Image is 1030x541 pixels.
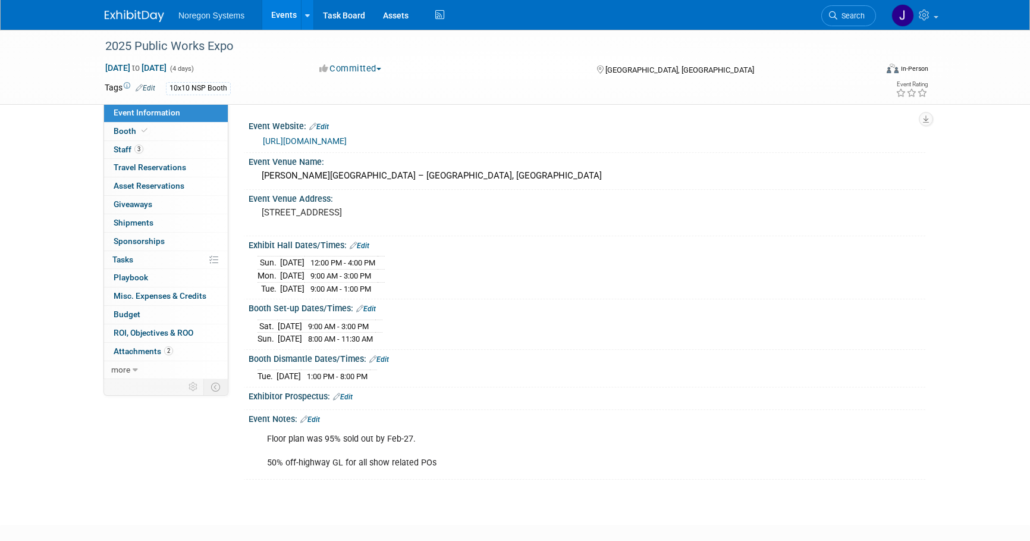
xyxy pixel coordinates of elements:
[114,346,173,356] span: Attachments
[104,306,228,324] a: Budget
[900,64,928,73] div: In-Person
[142,127,147,134] i: Booth reservation complete
[166,82,231,95] div: 10x10 NSP Booth
[308,334,373,343] span: 8:00 AM - 11:30 AM
[105,62,167,73] span: [DATE] [DATE]
[257,270,280,283] td: Mon.
[821,5,876,26] a: Search
[249,299,925,315] div: Booth Set-up Dates/Times:
[307,372,368,381] span: 1:00 PM - 8:00 PM
[104,343,228,361] a: Attachments2
[114,218,153,227] span: Shipments
[114,108,180,117] span: Event Information
[262,207,517,218] pre: [STREET_ADDRESS]
[104,269,228,287] a: Playbook
[178,11,244,20] span: Noregon Systems
[806,62,928,80] div: Event Format
[105,10,164,22] img: ExhibitDay
[356,305,376,313] a: Edit
[300,415,320,424] a: Edit
[249,190,925,205] div: Event Venue Address:
[257,320,278,333] td: Sat.
[114,199,152,209] span: Giveaways
[111,365,130,374] span: more
[308,322,369,331] span: 9:00 AM - 3:00 PM
[837,11,865,20] span: Search
[183,379,204,395] td: Personalize Event Tab Strip
[257,282,280,295] td: Tue.
[896,82,928,87] div: Event Rating
[104,177,228,195] a: Asset Reservations
[114,236,165,246] span: Sponsorships
[257,257,280,270] td: Sun.
[104,214,228,232] a: Shipments
[309,123,329,131] a: Edit
[333,393,353,401] a: Edit
[134,145,143,154] span: 3
[257,167,916,185] div: [PERSON_NAME][GEOGRAPHIC_DATA] – [GEOGRAPHIC_DATA], [GEOGRAPHIC_DATA]
[105,82,155,95] td: Tags
[104,104,228,122] a: Event Information
[249,117,925,133] div: Event Website:
[369,355,389,364] a: Edit
[114,145,143,154] span: Staff
[891,4,914,27] img: Johana Gil
[249,153,925,168] div: Event Venue Name:
[104,196,228,214] a: Giveaways
[104,141,228,159] a: Staff3
[310,284,371,293] span: 9:00 AM - 1:00 PM
[257,333,278,345] td: Sun.
[114,181,184,190] span: Asset Reservations
[104,159,228,177] a: Travel Reservations
[249,350,925,365] div: Booth Dismantle Dates/Times:
[249,236,925,252] div: Exhibit Hall Dates/Times:
[278,333,302,345] td: [DATE]
[104,251,228,269] a: Tasks
[114,291,206,301] span: Misc. Expenses & Credits
[310,271,371,280] span: 9:00 AM - 3:00 PM
[280,257,304,270] td: [DATE]
[605,65,754,74] span: [GEOGRAPHIC_DATA], [GEOGRAPHIC_DATA]
[249,387,925,403] div: Exhibitor Prospectus:
[277,370,301,383] td: [DATE]
[278,320,302,333] td: [DATE]
[259,427,795,475] div: Floor plan was 95% sold out by Feb-27. 50% off-highway GL for all show related POs
[104,361,228,379] a: more
[136,84,155,92] a: Edit
[310,258,375,267] span: 12:00 PM - 4:00 PM
[887,64,899,73] img: Format-Inperson.png
[280,270,304,283] td: [DATE]
[164,346,173,355] span: 2
[280,282,304,295] td: [DATE]
[114,328,193,337] span: ROI, Objectives & ROO
[114,126,150,136] span: Booth
[114,273,148,282] span: Playbook
[104,233,228,251] a: Sponsorships
[104,287,228,305] a: Misc. Expenses & Credits
[249,410,925,426] div: Event Notes:
[257,370,277,383] td: Tue.
[204,379,228,395] td: Toggle Event Tabs
[101,36,858,57] div: 2025 Public Works Expo
[104,123,228,140] a: Booth
[112,255,133,264] span: Tasks
[263,136,347,146] a: [URL][DOMAIN_NAME]
[114,309,140,319] span: Budget
[114,162,186,172] span: Travel Reservations
[130,63,142,73] span: to
[315,62,386,75] button: Committed
[169,65,194,73] span: (4 days)
[104,324,228,342] a: ROI, Objectives & ROO
[350,242,369,250] a: Edit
